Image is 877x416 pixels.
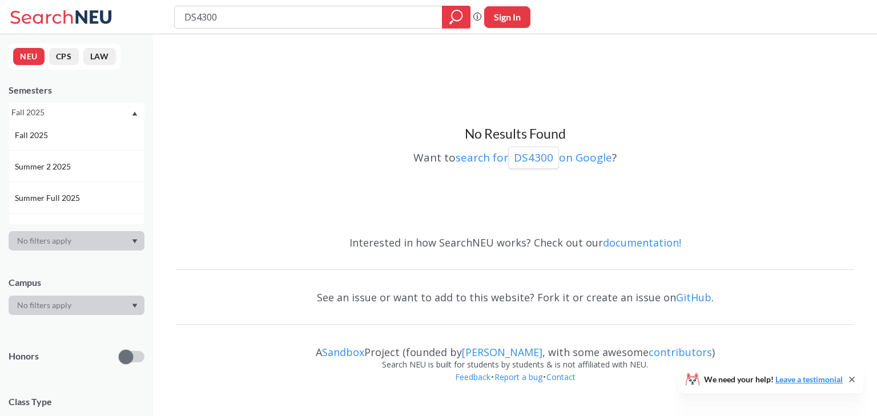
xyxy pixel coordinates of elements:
h3: No Results Found [176,126,854,143]
p: Honors [9,350,39,363]
span: Summer 2 2025 [15,160,73,173]
div: See an issue or want to add to this website? Fork it or create an issue on . [176,281,854,314]
span: Class Type [9,395,144,408]
span: Summer Full 2025 [15,192,82,204]
button: LAW [83,48,116,65]
div: Want to ? [176,143,854,169]
p: DS4300 [514,150,553,165]
a: Report a bug [494,371,543,382]
div: Search NEU is built for students by students & is not affiliated with NEU. [176,358,854,371]
a: Feedback [454,371,491,382]
div: Dropdown arrow [9,231,144,251]
a: Sandbox [322,345,364,359]
div: Fall 2025Dropdown arrowFall 2025Summer 2 2025Summer Full 2025Summer 1 2025Spring 2025Fall 2024Sum... [9,103,144,122]
span: Summer 1 2025 [15,223,73,236]
div: magnifying glass [442,6,470,29]
svg: Dropdown arrow [132,304,138,308]
div: Interested in how SearchNEU works? Check out our [176,226,854,259]
span: Fall 2025 [15,129,50,142]
div: Dropdown arrow [9,296,144,315]
svg: Dropdown arrow [132,239,138,244]
a: GitHub [676,290,711,304]
a: contributors [649,345,712,359]
div: Semesters [9,84,144,96]
div: • • [176,371,854,401]
a: Leave a testimonial [775,374,843,384]
button: NEU [13,48,45,65]
div: A Project (founded by , with some awesome ) [176,336,854,358]
a: search forDS4300on Google [456,150,612,165]
a: documentation! [603,236,681,249]
div: Campus [9,276,144,289]
a: Contact [546,371,576,382]
button: Sign In [484,6,530,28]
svg: Dropdown arrow [132,111,138,116]
span: We need your help! [704,375,843,383]
button: CPS [49,48,79,65]
div: Fall 2025 [11,106,131,119]
input: Class, professor, course number, "phrase" [183,7,434,27]
svg: magnifying glass [449,9,463,25]
a: [PERSON_NAME] [462,345,542,359]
